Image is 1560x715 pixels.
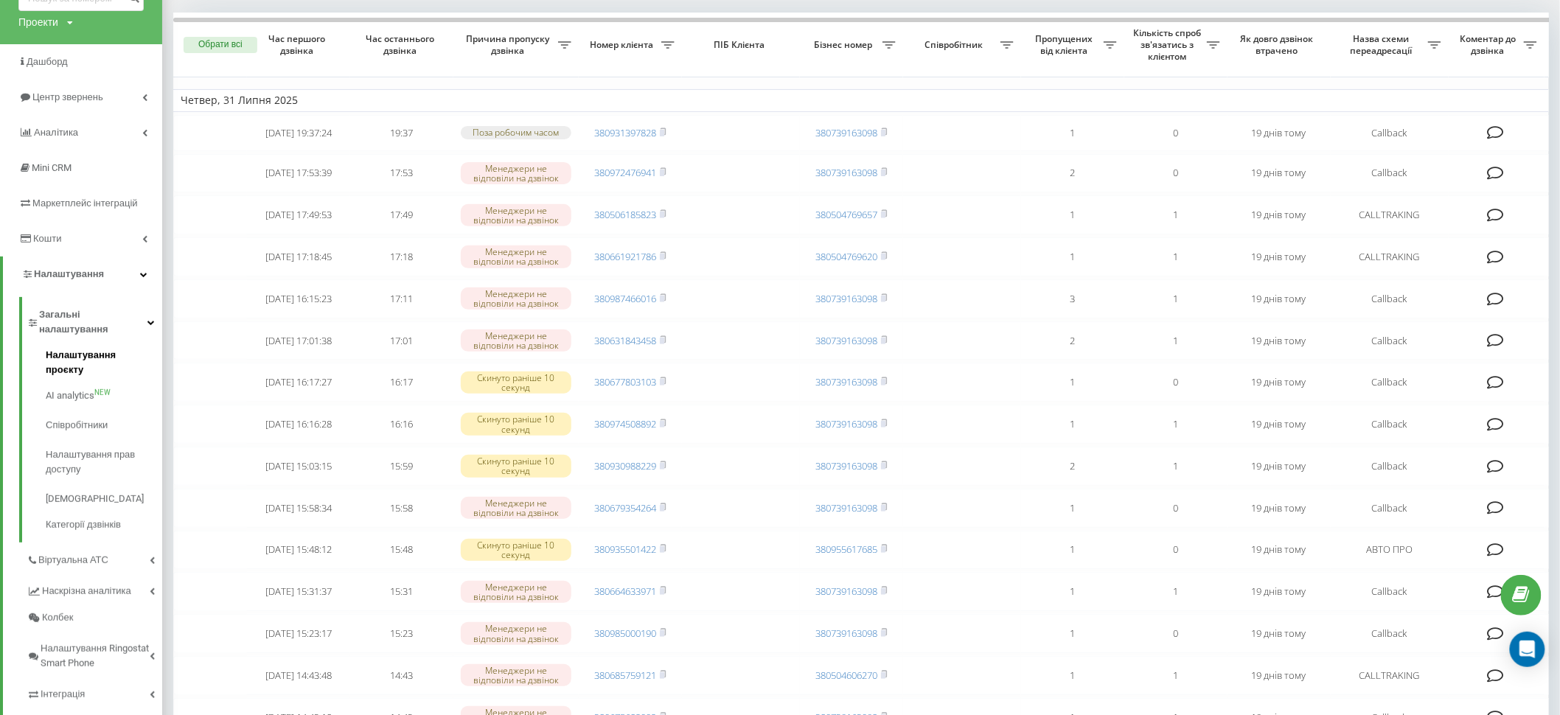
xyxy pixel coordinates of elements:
[247,572,350,611] td: [DATE] 15:31:37
[1331,279,1449,318] td: Callback
[350,447,453,486] td: 15:59
[594,585,656,598] a: 380664633971
[461,413,571,435] div: Скинуто раніше 10 секунд
[32,162,72,173] span: Mini CRM
[46,492,144,506] span: [DEMOGRAPHIC_DATA]
[350,405,453,444] td: 16:16
[1021,489,1124,528] td: 1
[1028,33,1104,56] span: Пропущених від клієнта
[18,15,58,29] div: Проекти
[1124,531,1228,570] td: 0
[247,363,350,402] td: [DATE] 16:17:27
[46,514,162,532] a: Категорії дзвінків
[42,610,73,625] span: Колбек
[594,250,656,263] a: 380661921786
[1124,154,1228,193] td: 0
[247,279,350,318] td: [DATE] 16:15:23
[362,33,442,56] span: Час останнього дзвінка
[815,208,877,221] a: 380504769657
[1124,489,1228,528] td: 0
[461,497,571,519] div: Менеджери не відповіли на дзвінок
[594,126,656,139] a: 380931397828
[586,39,661,51] span: Номер клієнта
[1021,279,1124,318] td: 3
[350,489,453,528] td: 15:58
[38,553,108,568] span: Віртуальна АТС
[46,517,121,532] span: Категорії дзвінків
[461,455,571,477] div: Скинуто раніше 10 секунд
[33,233,61,244] span: Кошти
[1021,614,1124,653] td: 1
[1228,154,1331,193] td: 19 днів тому
[461,664,571,686] div: Менеджери не відповіли на дзвінок
[815,501,877,515] a: 380739163098
[815,250,877,263] a: 380504769620
[1456,33,1524,56] span: Коментар до дзвінка
[1331,572,1449,611] td: Callback
[1228,237,1331,276] td: 19 днів тому
[46,348,162,381] a: Налаштування проєкту
[1132,27,1207,62] span: Кількість спроб зв'язатись з клієнтом
[46,388,94,403] span: AI analytics
[1331,656,1449,695] td: CALLTRAKING
[350,237,453,276] td: 17:18
[34,268,104,279] span: Налаштування
[39,307,147,337] span: Загальні налаштування
[184,37,257,53] button: Обрати всі
[461,204,571,226] div: Менеджери не відповіли на дзвінок
[3,257,162,292] a: Налаштування
[815,543,877,556] a: 380955617685
[46,348,155,377] span: Налаштування проєкту
[815,585,877,598] a: 380739163098
[46,440,162,484] a: Налаштування прав доступу
[1124,115,1228,151] td: 0
[247,237,350,276] td: [DATE] 17:18:45
[247,531,350,570] td: [DATE] 15:48:12
[594,208,656,221] a: 380506185823
[1331,447,1449,486] td: Callback
[1239,33,1319,56] span: Як довго дзвінок втрачено
[1228,572,1331,611] td: 19 днів тому
[1124,405,1228,444] td: 1
[1021,237,1124,276] td: 1
[42,584,131,599] span: Наскрізна аналітика
[247,447,350,486] td: [DATE] 15:03:15
[910,39,1000,51] span: Співробітник
[594,627,656,640] a: 380985000190
[350,321,453,360] td: 17:01
[815,417,877,430] a: 380739163098
[27,543,162,573] a: Віртуальна АТС
[815,459,877,472] a: 380739163098
[41,687,85,702] span: Інтеграція
[1021,405,1124,444] td: 1
[815,669,877,682] a: 380504606270
[247,405,350,444] td: [DATE] 16:16:28
[815,126,877,139] a: 380739163098
[461,372,571,394] div: Скинуто раніше 10 секунд
[27,297,162,343] a: Загальні налаштування
[350,279,453,318] td: 17:11
[1124,321,1228,360] td: 1
[41,641,150,671] span: Налаштування Ringostat Smart Phone
[1228,115,1331,151] td: 19 днів тому
[1124,195,1228,234] td: 1
[1510,632,1545,667] div: Open Intercom Messenger
[815,292,877,305] a: 380739163098
[1021,572,1124,611] td: 1
[1331,321,1449,360] td: Callback
[27,677,162,708] a: Інтеграція
[32,91,103,102] span: Центр звернень
[461,162,571,184] div: Менеджери не відповіли на дзвінок
[461,245,571,268] div: Менеджери не відповіли на дзвінок
[32,198,138,209] span: Маркетплейс інтеграцій
[1338,33,1428,56] span: Назва схеми переадресації
[1021,195,1124,234] td: 1
[46,484,162,514] a: [DEMOGRAPHIC_DATA]
[815,375,877,388] a: 380739163098
[350,572,453,611] td: 15:31
[1021,656,1124,695] td: 1
[350,614,453,653] td: 15:23
[1331,405,1449,444] td: Callback
[1228,405,1331,444] td: 19 днів тому
[1228,447,1331,486] td: 19 днів тому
